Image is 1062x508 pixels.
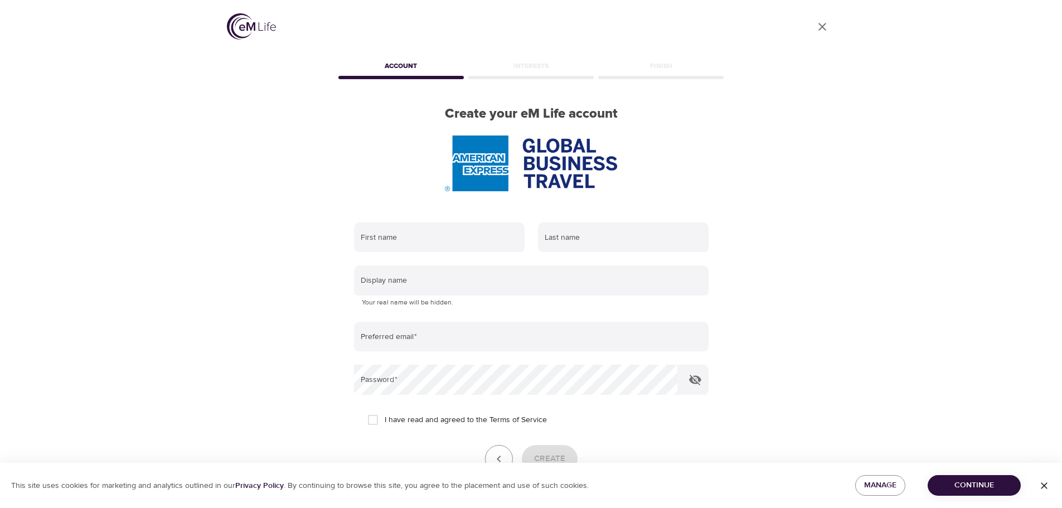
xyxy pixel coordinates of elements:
[928,475,1021,496] button: Continue
[864,478,896,492] span: Manage
[445,136,617,191] img: AmEx%20GBT%20logo.png
[489,414,547,426] a: Terms of Service
[937,478,1012,492] span: Continue
[385,414,547,426] span: I have read and agreed to the
[235,481,284,491] a: Privacy Policy
[362,297,701,308] p: Your real name will be hidden.
[227,13,276,40] img: logo
[809,13,836,40] a: close
[855,475,905,496] button: Manage
[336,106,726,122] h2: Create your eM Life account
